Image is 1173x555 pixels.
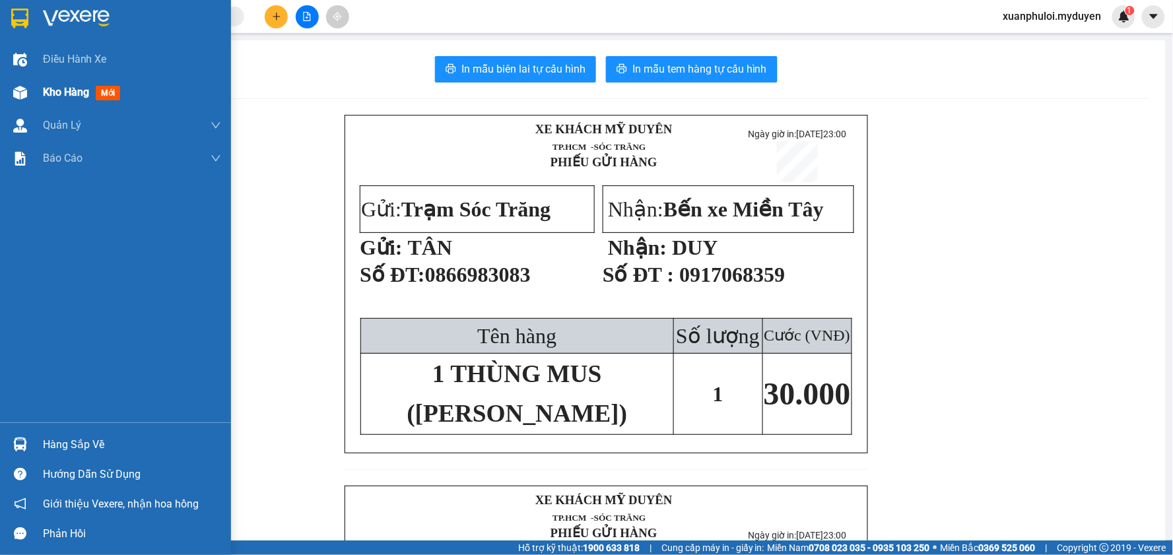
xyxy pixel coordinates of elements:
span: 1 THÙNG MUS ([PERSON_NAME]) [407,360,627,427]
strong: PHIẾU GỬI HÀNG [551,526,657,540]
span: Điều hành xe [43,51,107,67]
span: 23:00 [823,129,846,139]
span: Gửi: [361,197,551,221]
span: 30.000 [764,376,851,411]
span: In mẫu tem hàng tự cấu hình [632,61,767,77]
img: solution-icon [13,152,27,166]
span: Quản Lý [43,117,81,133]
button: caret-down [1142,5,1165,28]
strong: 0369 525 060 [979,542,1036,553]
span: question-circle [14,468,26,480]
strong: 0708 023 035 - 0935 103 250 [809,542,930,553]
span: down [211,120,221,131]
span: Bến xe Miền Tây [663,197,824,221]
div: Hàng sắp về [43,435,221,455]
p: Ngày giờ in: [739,530,855,540]
span: | [1046,540,1048,555]
span: notification [14,498,26,510]
img: warehouse-icon [13,53,27,67]
button: file-add [296,5,319,28]
span: mới [96,86,120,100]
strong: PHIẾU GỬI HÀNG [133,46,240,59]
span: Miền Bắc [941,540,1036,555]
span: printer [446,63,456,76]
span: Tên hàng [477,324,556,348]
span: plus [272,12,281,21]
span: TP.HCM -SÓC TRĂNG [553,513,646,523]
img: logo-vxr [11,9,28,28]
button: printerIn mẫu biên lai tự cấu hình [435,56,596,82]
span: message [14,527,26,540]
button: aim [326,5,349,28]
span: Kho hàng [43,86,89,98]
span: Trạm Sóc Trăng [401,197,551,221]
img: warehouse-icon [13,86,27,100]
span: Hỗ trợ kỹ thuật: [518,540,640,555]
span: xuanphuloi.myduyen [993,8,1112,24]
button: printerIn mẫu tem hàng tự cấu hình [606,56,778,82]
span: ⚪️ [933,545,937,550]
strong: XE KHÁCH MỸ DUYÊN [117,13,255,26]
span: Báo cáo [43,150,83,166]
div: Hướng dẫn sử dụng [43,465,221,484]
span: file-add [302,12,312,21]
span: TÂN [408,236,453,259]
span: TP.HCM -SÓC TRĂNG [553,142,646,152]
span: 1 [1127,6,1132,15]
span: TP.HCM -SÓC TRĂNG [135,32,228,42]
span: Miền Nam [768,540,930,555]
span: Số lượng [676,324,760,348]
strong: XE KHÁCH MỸ DUYÊN [535,122,673,136]
strong: PHIẾU GỬI HÀNG [551,155,657,169]
span: printer [617,63,627,76]
img: icon-new-feature [1118,11,1130,22]
span: Trạm Sóc Trăng [14,82,144,130]
img: warehouse-icon [13,438,27,451]
span: down [211,153,221,164]
strong: 1900 633 818 [583,542,640,553]
span: 0917068359 [679,263,785,286]
span: 0866983083 [425,263,531,286]
span: Nhận: [608,197,824,221]
span: aim [333,12,342,21]
span: copyright [1100,543,1109,552]
span: 23:00 [823,530,846,540]
span: Cung cấp máy in - giấy in: [661,540,764,555]
strong: Số ĐT : [603,263,674,286]
span: 1 [713,382,723,406]
p: Ngày giờ in: [739,129,855,139]
span: Số ĐT: [360,263,425,286]
strong: XE KHÁCH MỸ DUYÊN [535,493,673,507]
div: Phản hồi [43,524,221,544]
strong: Gửi: [360,236,402,259]
span: In mẫu biên lai tự cấu hình [461,61,586,77]
span: Giới thiệu Vexere, nhận hoa hồng [43,496,199,512]
img: warehouse-icon [13,119,27,133]
span: Gửi: [14,82,144,130]
span: [DATE] [796,530,846,540]
button: plus [265,5,288,28]
span: DUY [672,236,718,259]
span: caret-down [1148,11,1160,22]
sup: 1 [1125,6,1135,15]
span: [DATE] [796,129,846,139]
strong: Nhận: [608,236,667,259]
span: | [650,540,652,555]
span: Cước (VNĐ) [764,327,850,344]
